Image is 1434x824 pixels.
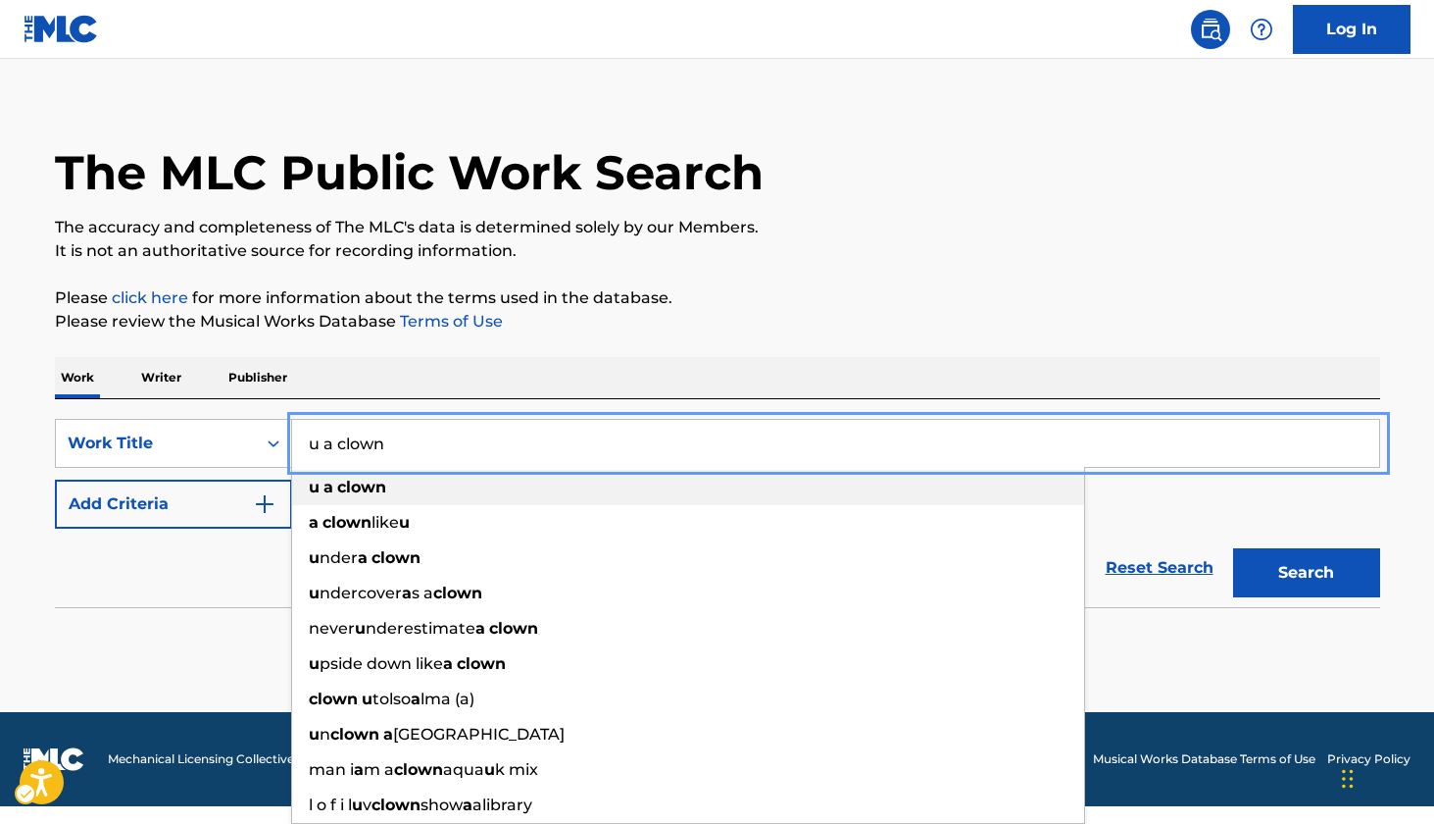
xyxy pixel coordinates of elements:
[394,760,443,779] strong: clown
[292,717,1084,752] li: unclowna[GEOGRAPHIC_DATA]
[1096,546,1223,590] a: Reset Search
[337,478,386,496] strong: clown
[330,725,379,744] strong: clown
[55,480,292,529] button: Add Criteria
[322,513,371,532] strong: clown
[309,796,352,814] span: l o f i l
[484,760,495,779] strong: u
[1293,5,1410,54] a: Log In
[475,619,485,638] strong: a
[256,420,291,467] div: On
[309,584,320,602] strong: u
[371,513,399,532] span: like
[443,654,453,673] strong: a
[463,796,472,814] strong: a
[366,619,475,638] span: nderestimate
[292,752,1084,788] div: man iam aclownaquauk mix
[320,548,358,567] span: nder
[489,619,538,638] strong: clown
[433,584,482,602] strong: clown
[352,796,363,814] strong: u
[292,541,1084,576] li: underaclown
[292,420,1379,467] input: Search...
[420,796,463,814] span: show
[399,513,410,532] strong: u
[292,682,1084,717] li: clownutolsoalma (a)
[55,310,1380,334] p: Please review the Musical Works Database
[55,419,1380,607] form: Search Form
[309,513,319,532] strong: a
[323,478,333,496] strong: a
[362,690,372,708] strong: u
[412,584,433,602] span: s a
[223,357,293,398] p: Publisher
[292,470,1084,505] li: uaclown
[108,750,335,768] span: Mechanical Licensing Collective © 2025
[1233,548,1380,597] button: Search
[292,788,1084,823] div: l o f i luvclownshowaalibrary
[1250,18,1273,41] img: help
[68,432,244,455] div: Work Title
[292,646,1084,682] li: upside down likeaclown
[443,760,484,779] span: aqua
[358,548,368,567] strong: a
[292,576,1084,611] li: undercoveras aclown
[309,725,320,744] strong: u
[402,584,412,602] strong: a
[309,619,355,638] span: never
[55,143,764,202] h1: The MLC Public Work Search
[1093,750,1315,768] a: Musical Works Database Terms of Use
[309,654,320,673] strong: u
[1342,749,1354,808] div: Drag
[320,584,402,602] span: ndercover
[1327,750,1410,768] a: Privacy Policy
[364,760,394,779] span: m a
[24,747,84,771] img: logo
[292,505,1084,541] li: aclownlikeu
[55,239,1380,263] p: It is not an authoritative source for recording information.
[320,725,330,744] span: n
[55,216,1380,239] p: The accuracy and completeness of The MLC's data is determined solely by our Members.
[1336,730,1434,824] iframe: Hubspot Iframe
[292,611,1084,646] li: neverunderestimateaclown
[1199,18,1222,41] img: search
[396,312,503,331] a: Terms of Use
[253,492,276,516] img: 9d2ae6d4665cec9f34b9.svg
[112,288,188,307] a: Music industry terminology | mechanical licensing collective
[309,478,320,496] strong: u
[411,690,420,708] strong: a
[420,690,474,708] span: lma (a)
[55,357,100,398] p: Work
[372,690,411,708] span: tolso
[355,619,366,638] strong: u
[320,654,443,673] span: pside down like
[363,796,371,814] span: v
[135,357,187,398] p: Writer
[309,548,320,567] strong: u
[383,725,393,744] strong: a
[55,286,1380,310] p: Please for more information about the terms used in the database.
[309,690,358,708] strong: clown
[495,760,538,779] span: k mix
[472,796,532,814] span: alibrary
[1336,730,1434,824] div: Chat Widget
[354,760,364,779] strong: a
[24,15,99,43] img: MLC Logo
[457,654,506,673] strong: clown
[371,796,420,814] strong: clown
[393,725,565,744] span: [GEOGRAPHIC_DATA]
[309,760,354,779] span: man i
[371,548,420,567] strong: clown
